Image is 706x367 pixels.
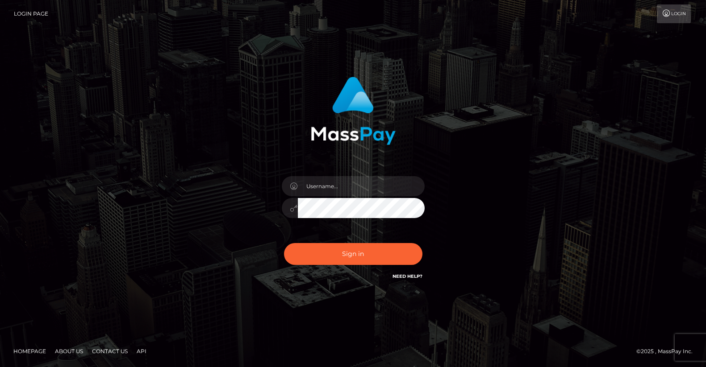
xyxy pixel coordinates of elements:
a: Login Page [14,4,48,23]
div: © 2025 , MassPay Inc. [636,346,699,356]
a: Homepage [10,344,50,358]
button: Sign in [284,243,422,265]
a: Login [657,4,691,23]
input: Username... [298,176,425,196]
a: Need Help? [393,273,422,279]
a: Contact Us [88,344,131,358]
img: MassPay Login [311,77,396,145]
a: About Us [51,344,87,358]
a: API [133,344,150,358]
